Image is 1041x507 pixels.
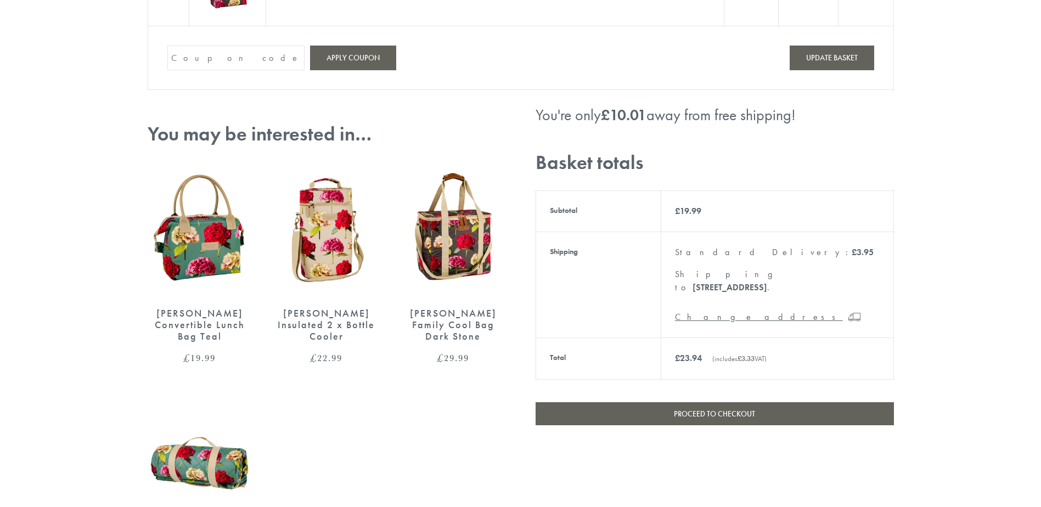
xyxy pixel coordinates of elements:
label: Standard Delivery: [675,246,874,258]
span: £ [310,351,317,364]
h2: You may be interested in… [148,123,506,145]
img: Sarah Kelleher convertible lunch bag teal [148,162,252,297]
div: [PERSON_NAME] Family Cool Bag Dark Stone [401,308,505,342]
span: £ [183,351,190,364]
span: £ [675,205,680,217]
div: [PERSON_NAME] Convertible Lunch Bag Teal [148,308,252,342]
a: Sarah Kelleher 2 x Bottle Cooler [PERSON_NAME] Insulated 2 x Bottle Cooler £22.99 [274,162,379,363]
bdi: 22.99 [310,351,342,364]
bdi: 19.99 [183,351,216,364]
bdi: 10.01 [601,105,646,125]
a: Proceed to checkout [536,402,894,425]
span: £ [852,246,857,258]
div: You're only away from free shipping! [536,106,894,124]
th: Subtotal [536,191,661,232]
bdi: 19.99 [675,205,701,217]
button: Update basket [790,46,874,70]
a: Sarah Kelleher Family Coolbag Dark Stone [PERSON_NAME] Family Cool Bag Dark Stone £29.99 [401,162,505,363]
span: £ [738,354,741,363]
button: Apply coupon [310,46,396,70]
span: £ [601,105,610,125]
input: Coupon code [167,46,305,70]
img: Sarah Kelleher 2 x Bottle Cooler [274,162,379,297]
bdi: 3.95 [852,246,874,258]
bdi: 29.99 [437,351,469,364]
img: Sarah Kelleher Family Coolbag Dark Stone [401,162,505,297]
span: £ [437,351,444,364]
div: [PERSON_NAME] Insulated 2 x Bottle Cooler [274,308,379,342]
small: (includes VAT) [712,354,767,363]
bdi: 23.94 [675,352,702,364]
p: Shipping to . [675,268,880,294]
h2: Basket totals [536,151,894,174]
span: 3.33 [738,354,755,363]
th: Total [536,338,661,380]
th: Shipping [536,232,661,338]
a: Sarah Kelleher convertible lunch bag teal [PERSON_NAME] Convertible Lunch Bag Teal £19.99 [148,162,252,363]
span: £ [675,352,680,364]
strong: [STREET_ADDRESS] [693,281,767,293]
a: Change address [675,311,843,324]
